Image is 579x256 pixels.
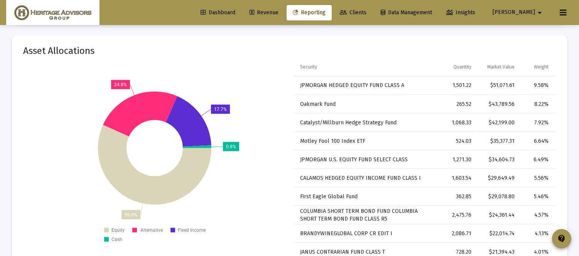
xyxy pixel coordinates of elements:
td: $34,604.73 [477,151,520,169]
span: Insights [446,9,475,16]
mat-card-title: Asset Allocations [24,47,95,55]
td: Motley Fool 100 Index ETF [294,132,439,151]
td: $29,649.49 [477,169,520,187]
div: 4.01% [525,248,549,256]
a: Revenue [243,5,285,20]
text: Cash [111,237,122,242]
td: 2,475.76 [439,206,477,224]
td: COLUMBIA SHORT TERM BOND FUND COLUMBIA SHORT TERM BOND FUND CLASS R5 [294,206,439,224]
td: 1,603.54 [439,169,477,187]
a: Data Management [375,5,438,20]
td: 1,501.22 [439,77,477,95]
div: 7.92% [525,119,549,127]
td: 265.52 [439,95,477,114]
a: Insights [440,5,481,20]
span: Reporting [293,9,326,16]
mat-icon: contact_support [557,234,566,243]
div: 9.58% [525,82,549,89]
div: 4.13% [525,230,549,238]
td: Column Quantity [439,58,477,76]
span: [PERSON_NAME] [493,9,535,16]
div: 6.49% [525,156,549,164]
div: 5.56% [525,174,549,182]
a: Dashboard [194,5,241,20]
div: Quantity [454,64,472,70]
text: 56.8% [125,212,137,218]
td: JPMORGAN HEDGED EQUITY FUND CLASS A [294,77,439,95]
span: Clients [340,9,366,16]
div: 8.22% [525,100,549,108]
span: Revenue [250,9,279,16]
mat-icon: arrow_drop_down [535,5,544,20]
button: [PERSON_NAME] [483,5,554,20]
td: BRANDYWINEGLOBAL CORP CR EDIT I [294,224,439,243]
td: $22,014.74 [477,224,520,243]
td: 524.03 [439,132,477,151]
td: $24,361.44 [477,206,520,224]
td: CALAMOS HEDGED EQUITY INCOME FUND CLASS I [294,169,439,187]
td: $35,377.31 [477,132,520,151]
text: 17.7% [214,107,227,112]
div: 5.46% [525,193,549,201]
td: $29,078.80 [477,187,520,206]
text: Alternative [140,228,163,233]
td: $42,199.00 [477,114,520,132]
td: 1,271.30 [439,151,477,169]
td: Oakmark Fund [294,95,439,114]
a: Reporting [287,5,332,20]
td: Column Weight [520,58,556,76]
div: Weight [534,64,549,70]
td: Column Market Value [477,58,520,76]
span: Dashboard [201,9,235,16]
div: Market Value [487,64,515,70]
div: Security [300,64,317,70]
text: 24.8% [114,82,127,87]
td: 362.85 [439,187,477,206]
td: JPMORGAN U.S. EQUITY FUND SELECT CLASS [294,151,439,169]
text: 0.8% [226,144,236,149]
text: Fixed Income [178,228,206,233]
td: 2,086.71 [439,224,477,243]
span: Data Management [381,9,432,16]
td: 1,068.33 [439,114,477,132]
div: 4.57% [525,211,549,219]
text: Equity [111,228,125,233]
td: Column Security [294,58,439,76]
td: $43,789.56 [477,95,520,114]
td: First Eagle Global Fund [294,187,439,206]
div: 6.64% [525,137,549,145]
td: Catalyst/Millburn Hedge Strategy Fund [294,114,439,132]
td: $51,071.61 [477,77,520,95]
img: Dashboard [12,5,94,20]
a: Clients [334,5,373,20]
